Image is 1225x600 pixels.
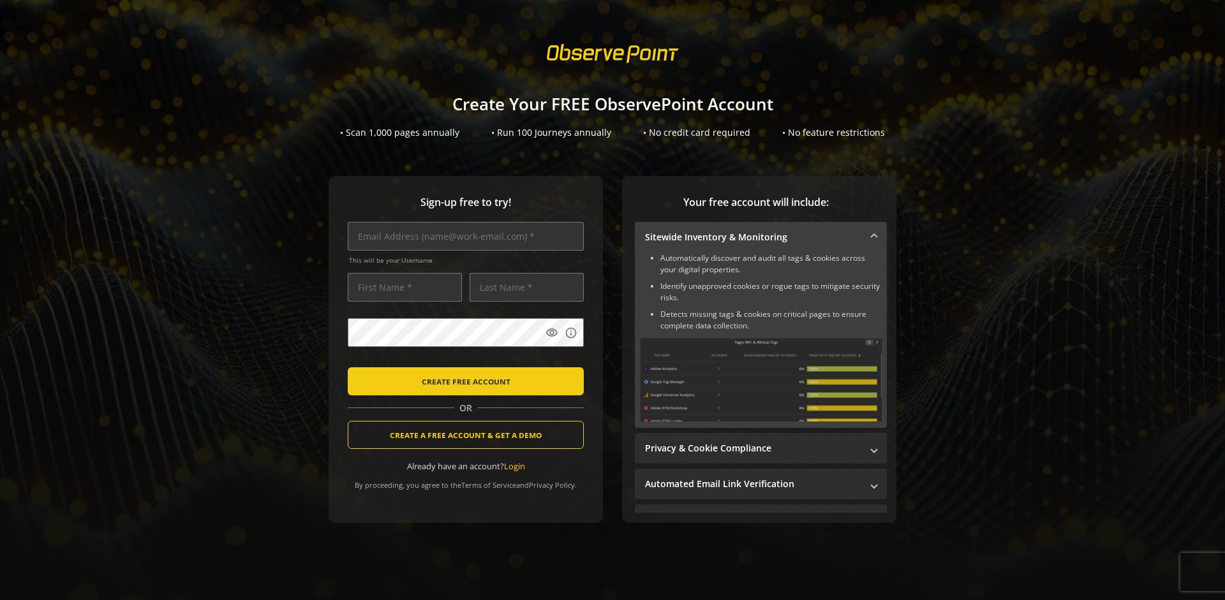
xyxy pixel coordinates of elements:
[635,504,887,535] mat-expansion-panel-header: Performance Monitoring with Web Vitals
[348,222,584,251] input: Email Address (name@work-email.com) *
[390,423,542,446] span: CREATE A FREE ACCOUNT & GET A DEMO
[635,433,887,464] mat-expansion-panel-header: Privacy & Cookie Compliance
[635,195,877,210] span: Your free account will include:
[660,252,882,275] li: Automatically discover and audit all tags & cookies across your digital properties.
[565,326,577,339] mat-icon: info
[643,126,750,139] div: • No credit card required
[660,309,882,332] li: Detects missing tags & cookies on critical pages to ensure complete data collection.
[660,281,882,304] li: Identify unapproved cookies or rogue tags to mitigate security risks.
[348,195,584,210] span: Sign-up free to try!
[340,126,459,139] div: • Scan 1,000 pages annually
[461,480,516,490] a: Terms of Service
[348,421,584,449] button: CREATE A FREE ACCOUNT & GET A DEMO
[491,126,611,139] div: • Run 100 Journeys annually
[422,370,510,393] span: CREATE FREE ACCOUNT
[348,273,462,302] input: First Name *
[348,472,584,490] div: By proceeding, you agree to the and .
[454,402,477,414] span: OR
[645,231,861,244] mat-panel-title: Sitewide Inventory & Monitoring
[546,326,558,339] mat-icon: visibility
[529,480,575,490] a: Privacy Policy
[635,469,887,499] mat-expansion-panel-header: Automated Email Link Verification
[782,126,885,139] div: • No feature restrictions
[348,367,584,395] button: CREATE FREE ACCOUNT
[635,252,887,428] div: Sitewide Inventory & Monitoring
[470,273,584,302] input: Last Name *
[640,338,882,421] img: Sitewide Inventory & Monitoring
[645,478,861,490] mat-panel-title: Automated Email Link Verification
[635,222,887,252] mat-expansion-panel-header: Sitewide Inventory & Monitoring
[504,460,525,472] a: Login
[645,442,861,455] mat-panel-title: Privacy & Cookie Compliance
[349,256,584,265] span: This will be your Username
[348,460,584,472] div: Already have an account?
